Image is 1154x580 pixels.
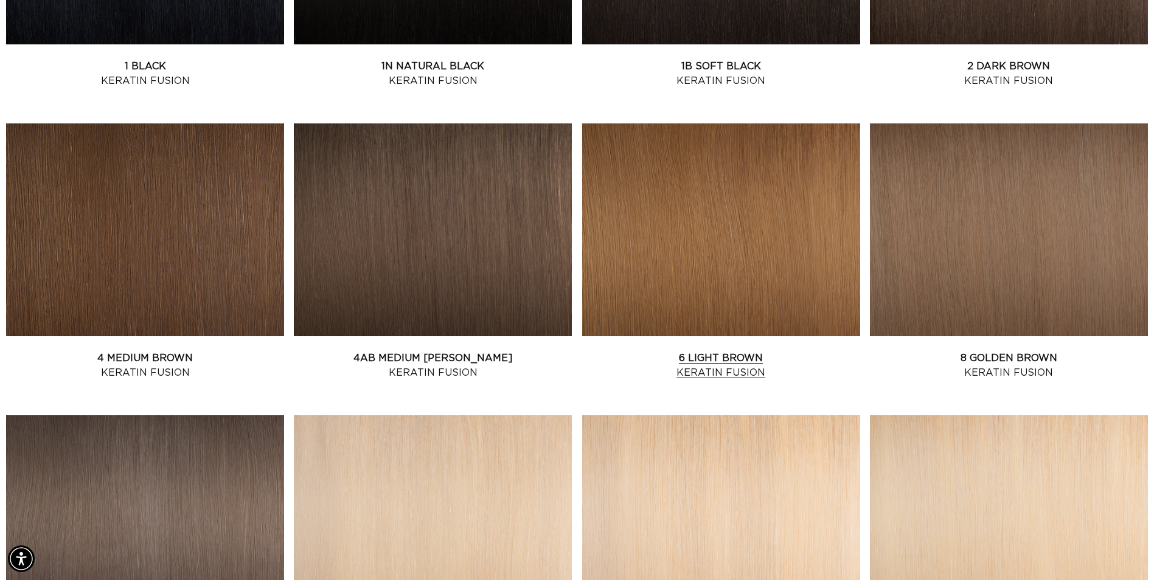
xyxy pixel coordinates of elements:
div: Accessibility Menu [8,545,35,572]
a: 6 Light Brown Keratin Fusion [582,351,860,380]
a: 4 Medium Brown Keratin Fusion [6,351,284,380]
a: 8 Golden Brown Keratin Fusion [870,351,1148,380]
iframe: Chat Widget [1093,522,1154,580]
a: 1 Black Keratin Fusion [6,59,284,88]
a: 1B Soft Black Keratin Fusion [582,59,860,88]
a: 1N Natural Black Keratin Fusion [294,59,572,88]
a: 2 Dark Brown Keratin Fusion [870,59,1148,88]
a: 4AB Medium [PERSON_NAME] Keratin Fusion [294,351,572,380]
